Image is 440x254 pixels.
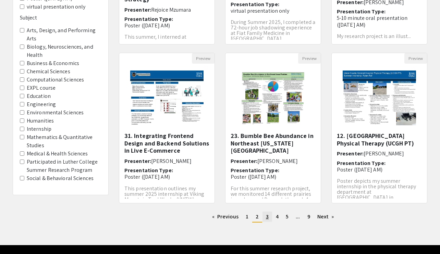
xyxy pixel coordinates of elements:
div: Open Presentation <p>23. Bumble Bee Abundance in Northeast Iowa Prairies</p> [225,53,321,203]
a: Next page [314,212,338,222]
span: 5 [286,213,289,220]
label: Medical & Health Sciences [27,150,88,158]
button: Preview [404,53,427,64]
label: Chemical Sciences [27,67,70,76]
label: virtual presentation only [27,3,86,11]
label: Environmental Sciences [27,109,84,117]
img: <p>12. Union County General Hospital Physical Therapy (UCGH PT)</p> [336,64,423,132]
p: For this summer research project, we monitored 14 different prairies in and around Decorah throug... [231,186,316,208]
span: Presentation Type: [124,15,173,23]
label: Engineering [27,100,56,109]
span: Presentation Type: [337,160,386,167]
label: Humanities [27,117,54,125]
span: [PERSON_NAME] [257,157,298,165]
button: Preview [192,53,215,64]
span: 4 [276,213,279,220]
p: Poster ([DATE] AM) [124,22,209,29]
label: Arts, Design, and Performing Arts [27,26,101,43]
span: [PERSON_NAME] [151,157,192,165]
div: Open Presentation <p>12. Union County General Hospital Physical Therapy (UCGH PT)</p> [331,53,427,203]
span: 1 [246,213,248,220]
p: virtual presentation only [231,8,316,14]
h6: Presenter: [231,158,316,164]
h6: Subject [20,14,101,21]
p: This summer, I interned at [GEOGRAPHIC_DATA] and [GEOGRAPHIC_DATA] in [GEOGRAPHIC_DATA], [GEOGRAP... [124,34,209,73]
label: Social & Behavioral Sciences [27,174,94,182]
label: Internship [27,125,51,133]
div: Open Presentation <p>31. Integrating Frontend Design and Backend Solutions in Live E-Commerce</p> [119,53,215,203]
p: This presentation outlines my summer 2025 internship at Viking Mountain Tool Works (VMTW), a hard... [124,186,209,213]
h6: Presenter: [124,7,209,13]
span: [PERSON_NAME] [364,150,404,157]
h6: Presenter: [124,158,209,164]
label: Participated in Luther College Summer Research Program [27,158,101,174]
span: 3 [266,213,269,220]
img: <p>31. Integrating Frontend Design and Backend Solutions in Live E-Commerce</p> [123,64,210,132]
h5: 12. [GEOGRAPHIC_DATA] Physical Therapy (UCGH PT) [337,132,422,147]
img: <p>23. Bumble Bee Abundance in Northeast Iowa Prairies</p> [233,64,313,132]
p: My research project is an illust... [337,34,422,39]
p: Poster ([DATE] AM) [337,166,422,173]
h5: 31. Integrating Frontend Design and Backend Solutions in Live E-Commerce [124,132,209,154]
label: Mathematics & Quantitative Studies [27,133,101,150]
p: Poster ([DATE] AM) [231,174,316,180]
ul: Pagination [119,212,427,223]
span: 2 [256,213,259,220]
span: Presentation Type: [231,1,279,8]
label: Computational Sciences [27,76,84,84]
p: Poster ([DATE] AM) [124,174,209,180]
button: Preview [298,53,321,64]
span: ... [296,213,300,220]
label: Education [27,92,51,100]
iframe: Chat [5,223,29,249]
p: 5-10 minute oral presentation ([DATE] AM) [337,15,422,28]
label: Biology, Neurosciences, and Health [27,43,101,59]
p: Poster depicts my summer internship in the physical therapy department at [GEOGRAPHIC_DATA] in [G... [337,178,422,211]
label: EXPL course [27,84,56,92]
a: Previous page [209,212,242,222]
h6: Presenter: [337,150,422,157]
span: 9 [307,213,310,220]
span: Presentation Type: [231,167,279,174]
span: Presentation Type: [337,8,386,15]
p: During Summer 2025, I completed a 72-hour job shadowing experience at Fiat Family Medicine in [GE... [231,20,316,52]
span: Presentation Type: [124,167,173,174]
label: Business & Economics [27,59,79,67]
span: Rejoice Mzumara [151,6,191,13]
h5: 23. Bumble Bee Abundance in Northeast [US_STATE][GEOGRAPHIC_DATA] [231,132,316,154]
